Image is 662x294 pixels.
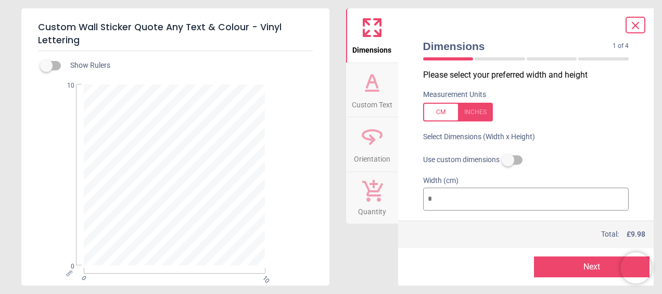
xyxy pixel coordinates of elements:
[55,81,74,90] span: 10
[631,230,645,238] span: 9.98
[354,149,390,165] span: Orientation
[415,132,535,142] label: Select Dimensions (Width x Height)
[423,90,486,100] label: Measurement Units
[352,40,391,56] span: Dimensions
[422,229,646,240] div: Total:
[352,95,392,111] span: Custom Text
[627,229,645,240] span: £
[46,59,329,72] div: Show Rulers
[346,8,398,63] button: Dimensions
[534,256,650,277] button: Next
[38,17,313,51] h5: Custom Wall Sticker Quote Any Text & Colour - Vinyl Lettering
[358,202,386,217] span: Quantity
[423,69,638,81] p: Please select your preferred width and height
[613,42,629,51] span: 1 of 4
[346,117,398,171] button: Orientation
[346,63,398,117] button: Custom Text
[423,39,613,54] span: Dimensions
[620,252,652,284] iframe: Brevo live chat
[423,176,629,186] label: Width (cm)
[423,155,500,165] span: Use custom dimensions
[346,172,398,224] button: Quantity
